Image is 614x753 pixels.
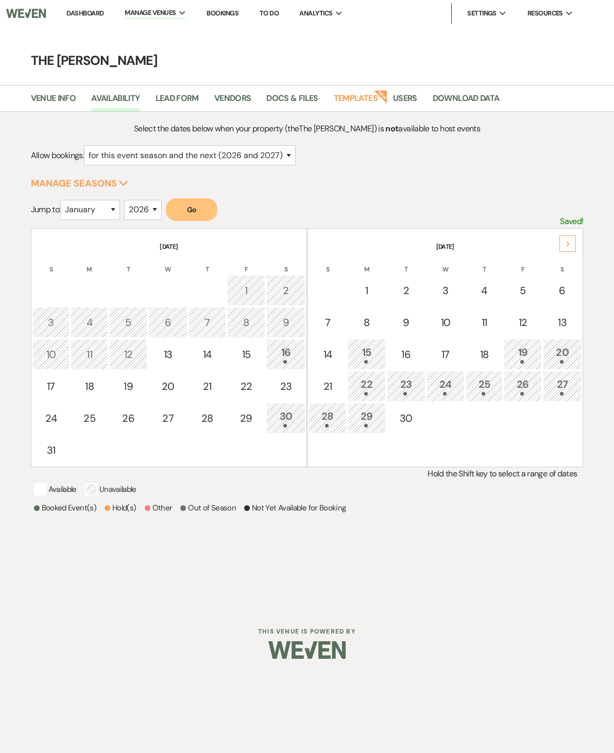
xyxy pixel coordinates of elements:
[207,9,238,18] a: Bookings
[272,379,300,394] div: 23
[233,283,260,298] div: 1
[38,347,64,362] div: 10
[471,283,497,298] div: 4
[471,376,497,396] div: 25
[509,376,536,396] div: 26
[433,92,500,111] a: Download Data
[154,347,182,362] div: 13
[272,315,300,330] div: 9
[373,89,388,104] strong: New
[549,315,576,330] div: 13
[266,252,305,274] th: S
[194,315,220,330] div: 7
[353,376,380,396] div: 22
[543,252,582,274] th: S
[393,347,420,362] div: 16
[100,122,515,135] p: Select the dates below when your property (the The [PERSON_NAME] ) is available to host events
[393,376,420,396] div: 23
[314,315,341,330] div: 7
[194,347,220,362] div: 14
[194,410,220,426] div: 28
[466,252,503,274] th: T
[180,502,236,514] p: Out of Season
[115,379,142,394] div: 19
[393,315,420,330] div: 9
[31,467,584,481] p: Hold the Shift key to select a range of dates
[76,347,103,362] div: 11
[309,252,347,274] th: S
[272,283,300,298] div: 2
[115,410,142,426] div: 26
[353,315,380,330] div: 8
[272,408,300,427] div: 30
[527,8,563,19] span: Resources
[509,315,536,330] div: 12
[314,408,341,427] div: 28
[115,315,142,330] div: 5
[214,92,251,111] a: Vendors
[125,8,176,18] span: Manage Venues
[154,315,182,330] div: 6
[38,442,64,458] div: 31
[85,483,137,495] p: Unavailable
[353,283,380,298] div: 1
[76,315,103,330] div: 4
[467,8,497,19] span: Settings
[189,252,226,274] th: T
[432,315,459,330] div: 10
[560,215,583,228] p: Saved!
[32,252,70,274] th: S
[31,92,76,111] a: Venue Info
[34,483,77,495] p: Available
[76,379,103,394] div: 18
[194,379,220,394] div: 21
[115,347,142,362] div: 12
[31,150,84,161] span: Allow bookings:
[432,376,459,396] div: 24
[334,92,378,111] a: Templates
[227,252,265,274] th: F
[166,198,217,221] button: Go
[76,410,103,426] div: 25
[549,345,576,364] div: 20
[471,315,497,330] div: 11
[299,8,332,19] span: Analytics
[148,252,187,274] th: W
[348,252,386,274] th: M
[314,347,341,362] div: 14
[109,252,147,274] th: T
[34,502,96,514] p: Booked Event(s)
[66,9,104,18] a: Dashboard
[504,252,542,274] th: F
[549,283,576,298] div: 6
[32,230,305,251] th: [DATE]
[549,376,576,396] div: 27
[105,502,137,514] p: Hold(s)
[154,410,182,426] div: 27
[156,92,199,111] a: Lead Form
[154,379,182,394] div: 20
[393,410,420,426] div: 30
[427,252,465,274] th: W
[31,179,128,188] button: Manage Seasons
[268,632,346,668] img: Weven Logo
[91,92,140,111] a: Availability
[432,283,459,298] div: 3
[471,347,497,362] div: 18
[309,230,582,251] th: [DATE]
[38,379,64,394] div: 17
[432,347,459,362] div: 17
[6,3,46,24] img: Weven Logo
[233,410,260,426] div: 29
[233,347,260,362] div: 15
[38,315,64,330] div: 3
[233,379,260,394] div: 22
[260,9,279,18] a: To Do
[71,252,108,274] th: M
[393,283,420,298] div: 2
[31,204,61,215] span: Jump to:
[272,345,300,364] div: 16
[233,315,260,330] div: 8
[385,123,398,134] strong: not
[145,502,173,514] p: Other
